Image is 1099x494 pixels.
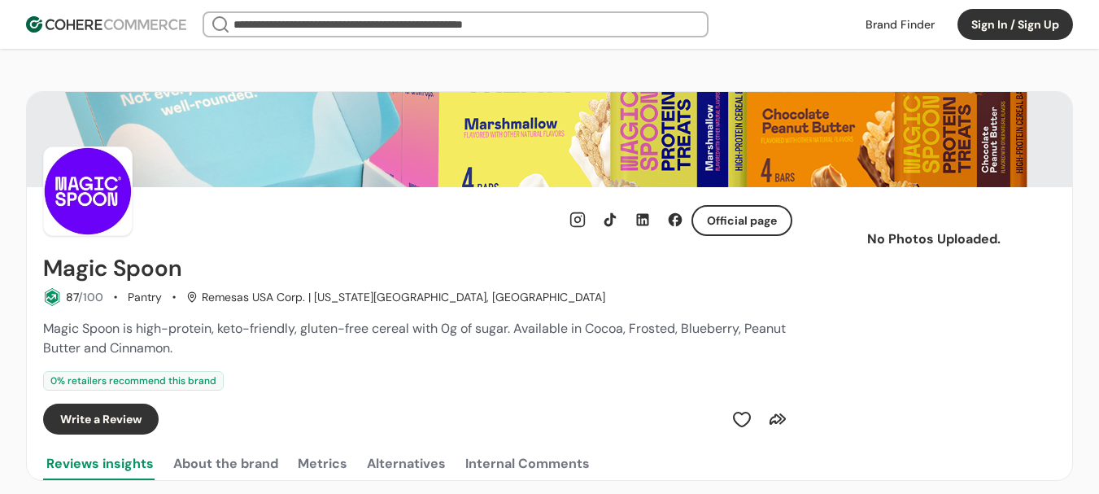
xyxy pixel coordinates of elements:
[43,371,224,391] div: 0 % retailers recommend this brand
[691,205,792,236] button: Official page
[27,92,1072,187] img: Brand cover image
[78,290,103,304] span: /100
[43,320,786,356] span: Magic Spoon is high-protein, keto-friendly, gluten-free cereal with 0g of sugar. Available in Coc...
[186,289,605,306] div: Remesas USA Corp. | [US_STATE][GEOGRAPHIC_DATA], [GEOGRAPHIC_DATA]
[838,230,1030,249] p: No Photos Uploaded.
[43,448,157,480] button: Reviews insights
[43,256,181,282] h2: Magic Spoon
[43,404,159,435] button: Write a Review
[465,454,590,474] div: Internal Comments
[294,448,351,480] button: Metrics
[957,9,1073,40] button: Sign In / Sign Up
[66,290,78,304] span: 87
[26,16,186,33] img: Cohere Logo
[128,289,162,306] div: Pantry
[364,448,449,480] button: Alternatives
[43,146,133,236] img: Brand Photo
[170,448,281,480] button: About the brand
